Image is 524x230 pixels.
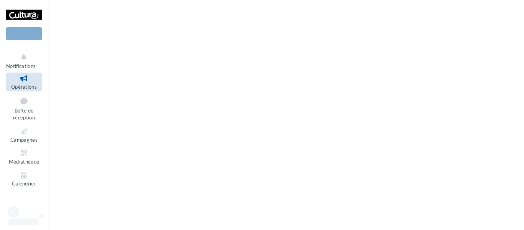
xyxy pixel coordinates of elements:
span: Calendrier [12,181,36,187]
span: Opérations [11,84,37,90]
span: Campagnes [10,137,38,143]
a: Campagnes [6,126,42,144]
span: Notifications [6,63,36,69]
div: Nouvelle campagne [6,27,42,40]
a: Médiathèque [6,147,42,166]
a: Calendrier [6,170,42,189]
a: Opérations [6,73,42,91]
span: Médiathèque [9,159,40,165]
a: Boîte de réception [6,94,42,122]
span: Boîte de réception [13,108,35,121]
